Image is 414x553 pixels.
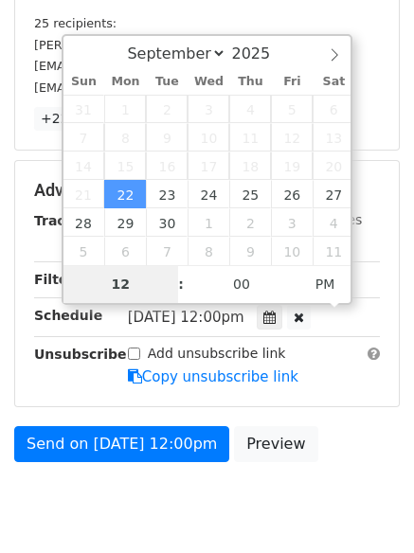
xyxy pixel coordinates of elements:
[34,213,98,228] strong: Tracking
[128,368,298,385] a: Copy unsubscribe link
[229,180,271,208] span: September 25, 2025
[14,426,229,462] a: Send on [DATE] 12:00pm
[188,95,229,123] span: September 3, 2025
[188,123,229,152] span: September 10, 2025
[104,76,146,88] span: Mon
[271,208,313,237] span: October 3, 2025
[104,123,146,152] span: September 8, 2025
[63,152,105,180] span: September 14, 2025
[34,107,114,131] a: +22 more
[229,123,271,152] span: September 11, 2025
[226,45,295,62] input: Year
[313,152,354,180] span: September 20, 2025
[104,180,146,208] span: September 22, 2025
[178,265,184,303] span: :
[229,152,271,180] span: September 18, 2025
[146,180,188,208] span: September 23, 2025
[271,95,313,123] span: September 5, 2025
[63,95,105,123] span: August 31, 2025
[271,180,313,208] span: September 26, 2025
[104,95,146,123] span: September 1, 2025
[34,80,245,95] small: [EMAIL_ADDRESS][DOMAIN_NAME]
[104,208,146,237] span: September 29, 2025
[188,208,229,237] span: October 1, 2025
[146,237,188,265] span: October 7, 2025
[319,462,414,553] iframe: Chat Widget
[229,237,271,265] span: October 9, 2025
[271,76,313,88] span: Fri
[34,38,346,52] small: [PERSON_NAME][EMAIL_ADDRESS][DOMAIN_NAME]
[34,272,82,287] strong: Filters
[148,344,286,364] label: Add unsubscribe link
[313,180,354,208] span: September 27, 2025
[299,265,351,303] span: Click to toggle
[229,95,271,123] span: September 4, 2025
[63,123,105,152] span: September 7, 2025
[63,76,105,88] span: Sun
[188,237,229,265] span: October 8, 2025
[188,152,229,180] span: September 17, 2025
[34,308,102,323] strong: Schedule
[313,237,354,265] span: October 11, 2025
[63,180,105,208] span: September 21, 2025
[146,76,188,88] span: Tue
[63,208,105,237] span: September 28, 2025
[313,95,354,123] span: September 6, 2025
[146,123,188,152] span: September 9, 2025
[313,76,354,88] span: Sat
[313,123,354,152] span: September 13, 2025
[188,180,229,208] span: September 24, 2025
[188,76,229,88] span: Wed
[146,95,188,123] span: September 2, 2025
[229,208,271,237] span: October 2, 2025
[104,237,146,265] span: October 6, 2025
[229,76,271,88] span: Thu
[271,123,313,152] span: September 12, 2025
[313,208,354,237] span: October 4, 2025
[146,208,188,237] span: September 30, 2025
[63,265,179,303] input: Hour
[128,309,244,326] span: [DATE] 12:00pm
[34,59,245,73] small: [EMAIL_ADDRESS][DOMAIN_NAME]
[34,16,117,30] small: 25 recipients:
[271,237,313,265] span: October 10, 2025
[63,237,105,265] span: October 5, 2025
[34,347,127,362] strong: Unsubscribe
[146,152,188,180] span: September 16, 2025
[234,426,317,462] a: Preview
[34,180,380,201] h5: Advanced
[104,152,146,180] span: September 15, 2025
[271,152,313,180] span: September 19, 2025
[184,265,299,303] input: Minute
